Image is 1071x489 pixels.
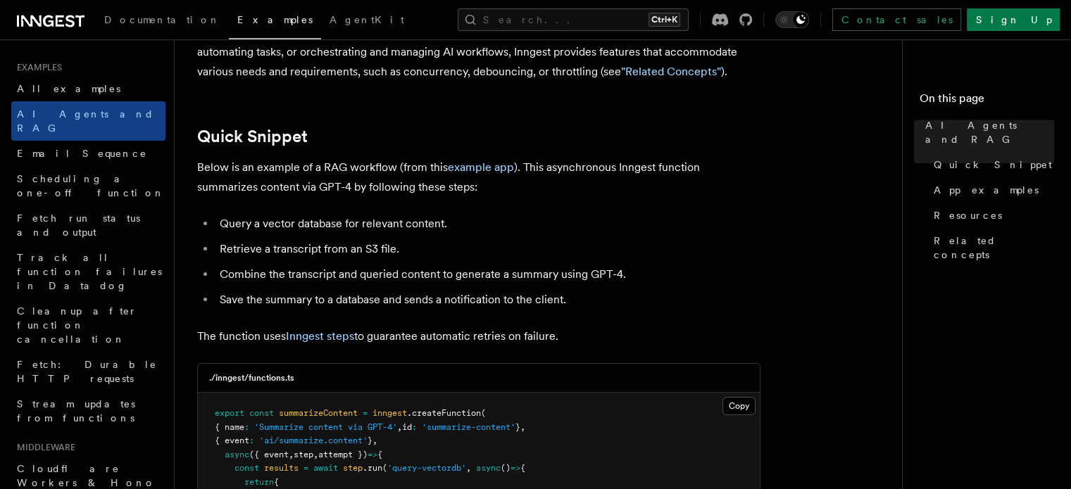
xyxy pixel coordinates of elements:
[934,158,1052,172] span: Quick Snippet
[215,290,760,310] li: Save the summary to a database and sends a notification to the client.
[318,450,368,459] span: attempt })
[11,101,165,141] a: AI Agents and RAG
[832,8,961,31] a: Contact sales
[215,422,244,432] span: { name
[17,398,135,424] span: Stream updates from functions
[511,463,520,473] span: =>
[928,177,1054,203] a: App examples
[17,252,162,291] span: Track all function failures in Datadog
[279,408,358,418] span: summarizeContent
[303,463,308,473] span: =
[215,239,760,259] li: Retrieve a transcript from an S3 file.
[501,463,511,473] span: ()
[215,265,760,284] li: Combine the transcript and queried content to generate a summary using GPT-4.
[387,463,466,473] span: 'query-vectordb'
[458,8,689,31] button: Search...Ctrl+K
[11,298,165,352] a: Cleanup after function cancellation
[215,408,244,418] span: export
[197,158,760,197] p: Below is an example of a RAG workflow (from this ). This asynchronous Inngest function summarizes...
[313,450,318,459] span: ,
[343,463,363,473] span: step
[289,450,294,459] span: ,
[422,422,515,432] span: 'summarize-content'
[17,359,157,384] span: Fetch: Durable HTTP requests
[11,352,165,391] a: Fetch: Durable HTTP requests
[197,127,308,146] a: Quick Snippet
[934,183,1039,197] span: App examples
[621,65,721,78] a: "Related Concepts"
[368,450,377,459] span: =>
[397,422,402,432] span: ,
[249,436,254,445] span: :
[363,463,382,473] span: .run
[928,228,1054,267] a: Related concepts
[96,4,229,38] a: Documentation
[520,463,525,473] span: {
[249,408,274,418] span: const
[407,408,481,418] span: .createFunction
[225,450,249,459] span: async
[11,141,165,166] a: Email Sequence
[372,408,407,418] span: inngest
[197,23,760,82] p: Inngest offers tools to support the development of AI-powered applications. Whether you're buildi...
[934,234,1054,262] span: Related concepts
[649,13,680,27] kbd: Ctrl+K
[481,408,486,418] span: (
[925,118,1054,146] span: AI Agents and RAG
[11,391,165,431] a: Stream updates from functions
[264,463,299,473] span: results
[330,14,404,25] span: AgentKit
[11,205,165,245] a: Fetch run status and output
[11,442,75,453] span: Middleware
[920,90,1054,113] h4: On this page
[254,422,397,432] span: 'Summarize content via GPT-4'
[11,62,62,73] span: Examples
[229,4,321,39] a: Examples
[244,477,274,487] span: return
[377,450,382,459] span: {
[17,148,147,159] span: Email Sequence
[402,422,412,432] span: id
[775,11,809,28] button: Toggle dark mode
[259,436,368,445] span: 'ai/summarize.content'
[967,8,1060,31] a: Sign Up
[476,463,501,473] span: async
[515,422,520,432] span: }
[215,214,760,234] li: Query a vector database for relevant content.
[372,436,377,445] span: ,
[209,372,294,383] h3: ./inngest/functions.ts
[11,166,165,205] a: Scheduling a one-off function
[17,83,120,94] span: All examples
[104,14,220,25] span: Documentation
[363,408,368,418] span: =
[17,305,137,345] span: Cleanup after function cancellation
[928,152,1054,177] a: Quick Snippet
[17,108,154,134] span: AI Agents and RAG
[722,397,756,415] button: Copy
[197,326,760,346] p: The function uses to guarantee automatic retries on failure.
[928,203,1054,228] a: Resources
[920,113,1054,152] a: AI Agents and RAG
[294,450,313,459] span: step
[321,4,413,38] a: AgentKit
[249,450,289,459] span: ({ event
[244,422,249,432] span: :
[368,436,372,445] span: }
[17,212,140,238] span: Fetch run status and output
[520,422,525,432] span: ,
[934,208,1002,222] span: Resources
[17,173,165,198] span: Scheduling a one-off function
[286,329,354,343] a: Inngest steps
[11,245,165,298] a: Track all function failures in Datadog
[215,436,249,445] span: { event
[274,477,279,487] span: {
[313,463,338,473] span: await
[234,463,259,473] span: const
[412,422,417,432] span: :
[466,463,471,473] span: ,
[448,160,514,174] a: example app
[382,463,387,473] span: (
[237,14,313,25] span: Examples
[11,76,165,101] a: All examples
